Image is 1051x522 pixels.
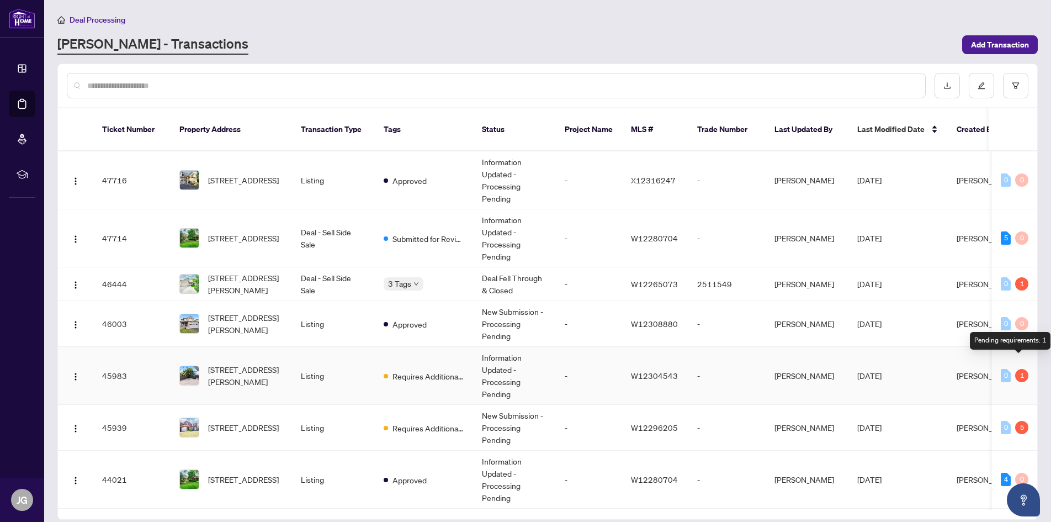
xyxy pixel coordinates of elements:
[1015,473,1028,486] div: 0
[857,423,882,433] span: [DATE]
[208,473,279,486] span: [STREET_ADDRESS]
[957,279,1016,289] span: [PERSON_NAME]
[688,451,766,509] td: -
[473,108,556,151] th: Status
[171,108,292,151] th: Property Address
[1003,73,1028,98] button: filter
[93,347,171,405] td: 45983
[631,279,678,289] span: W12265073
[766,151,848,209] td: [PERSON_NAME]
[473,301,556,347] td: New Submission - Processing Pending
[388,277,411,290] span: 3 Tags
[67,471,84,488] button: Logo
[292,451,375,509] td: Listing
[1001,231,1011,245] div: 5
[292,267,375,301] td: Deal - Sell Side Sale
[93,301,171,347] td: 46003
[67,419,84,436] button: Logo
[857,319,882,329] span: [DATE]
[1001,421,1011,434] div: 0
[375,108,473,151] th: Tags
[473,209,556,267] td: Information Updated - Processing Pending
[473,451,556,509] td: Information Updated - Processing Pending
[688,267,766,301] td: 2511549
[766,209,848,267] td: [PERSON_NAME]
[292,209,375,267] td: Deal - Sell Side Sale
[1001,473,1011,486] div: 4
[67,315,84,333] button: Logo
[957,371,1016,381] span: [PERSON_NAME]
[67,367,84,384] button: Logo
[857,474,882,484] span: [DATE]
[1001,317,1011,330] div: 0
[970,332,1050,350] div: Pending requirements: 1
[1012,82,1020,89] span: filter
[957,474,1016,484] span: [PERSON_NAME]
[71,235,80,244] img: Logo
[180,171,199,189] img: thumbnail-img
[688,108,766,151] th: Trade Number
[978,82,985,89] span: edit
[413,281,419,287] span: down
[631,175,676,185] span: X12316247
[93,108,171,151] th: Ticket Number
[688,405,766,451] td: -
[688,347,766,405] td: -
[948,108,1014,151] th: Created By
[392,474,427,486] span: Approved
[67,275,84,293] button: Logo
[1001,277,1011,291] div: 0
[622,108,688,151] th: MLS #
[93,267,171,301] td: 46444
[292,151,375,209] td: Listing
[9,8,35,29] img: logo
[556,405,622,451] td: -
[943,82,951,89] span: download
[848,108,948,151] th: Last Modified Date
[292,301,375,347] td: Listing
[292,405,375,451] td: Listing
[766,301,848,347] td: [PERSON_NAME]
[969,73,994,98] button: edit
[392,233,464,245] span: Submitted for Review
[631,319,678,329] span: W12308880
[857,279,882,289] span: [DATE]
[688,209,766,267] td: -
[392,318,427,330] span: Approved
[67,229,84,247] button: Logo
[935,73,960,98] button: download
[857,371,882,381] span: [DATE]
[556,267,622,301] td: -
[688,151,766,209] td: -
[208,421,279,434] span: [STREET_ADDRESS]
[962,35,1038,54] button: Add Transaction
[473,405,556,451] td: New Submission - Processing Pending
[857,175,882,185] span: [DATE]
[392,175,427,187] span: Approved
[473,347,556,405] td: Information Updated - Processing Pending
[208,312,283,336] span: [STREET_ADDRESS][PERSON_NAME]
[971,36,1029,54] span: Add Transaction
[631,371,678,381] span: W12304543
[1001,369,1011,382] div: 0
[71,177,80,186] img: Logo
[1015,421,1028,434] div: 5
[292,347,375,405] td: Listing
[71,424,80,433] img: Logo
[70,15,125,25] span: Deal Processing
[1015,317,1028,330] div: 0
[93,451,171,509] td: 44021
[473,267,556,301] td: Deal Fell Through & Closed
[180,366,199,385] img: thumbnail-img
[71,476,80,485] img: Logo
[71,320,80,329] img: Logo
[57,35,248,55] a: [PERSON_NAME] - Transactions
[766,405,848,451] td: [PERSON_NAME]
[957,319,1016,329] span: [PERSON_NAME]
[631,474,678,484] span: W12280704
[392,422,464,434] span: Requires Additional Docs
[766,108,848,151] th: Last Updated By
[556,108,622,151] th: Project Name
[180,275,199,293] img: thumbnail-img
[17,492,28,508] span: JG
